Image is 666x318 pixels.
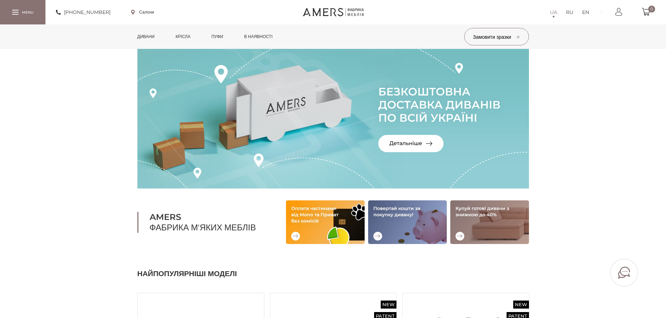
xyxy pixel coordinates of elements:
[464,28,529,45] button: Замовити зразки
[132,24,160,49] a: Дивани
[137,268,529,279] h2: Найпопулярніші моделі
[381,301,396,309] span: New
[137,212,268,233] h1: Фабрика м'яких меблів
[170,24,195,49] a: Крісла
[582,8,589,16] a: EN
[550,8,557,16] a: UA
[150,212,268,222] b: AMERS
[450,200,529,244] img: Купуй готові дивани зі знижкою до 40%
[368,200,447,244] img: Повертай кошти за покупку дивану
[648,6,655,13] span: 0
[513,301,529,309] span: New
[56,8,110,16] a: [PHONE_NUMBER]
[286,200,365,244] img: Оплата частинами від Mono та Приват без комісій
[566,8,573,16] a: RU
[473,34,520,40] span: Замовити зразки
[206,24,229,49] a: Пуфи
[239,24,278,49] a: в наявності
[131,9,154,15] a: Салони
